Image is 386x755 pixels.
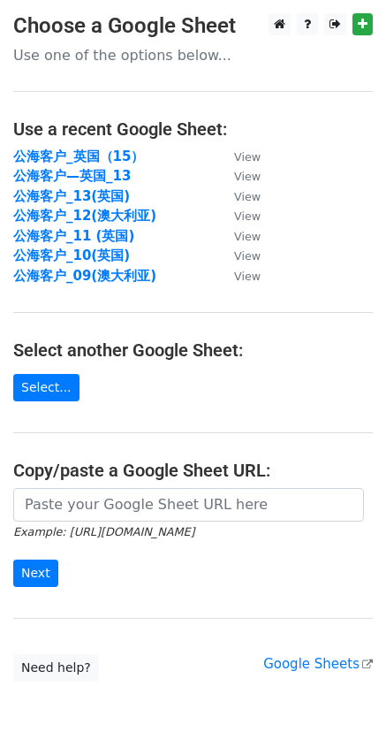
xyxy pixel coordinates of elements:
small: View [234,210,261,223]
small: View [234,150,261,164]
small: View [234,170,261,183]
a: View [216,228,261,244]
a: View [216,248,261,263]
a: 公海客户_11 (英国) [13,228,134,244]
a: Need help? [13,654,99,682]
a: View [216,208,261,224]
h3: Choose a Google Sheet [13,13,373,39]
a: View [216,168,261,184]
a: View [216,149,261,164]
a: View [216,268,261,284]
small: View [234,249,261,263]
h4: Copy/paste a Google Sheet URL: [13,460,373,481]
small: Example: [URL][DOMAIN_NAME] [13,525,194,538]
small: View [234,230,261,243]
a: 公海客户_12(澳大利亚) [13,208,156,224]
p: Use one of the options below... [13,46,373,65]
a: Google Sheets [263,656,373,672]
a: 公海客户_13(英国) [13,188,130,204]
a: 公海客户_10(英国) [13,248,130,263]
h4: Select another Google Sheet: [13,339,373,361]
a: View [216,188,261,204]
input: Next [13,560,58,587]
small: View [234,270,261,283]
small: View [234,190,261,203]
input: Paste your Google Sheet URL here [13,488,364,522]
a: Select... [13,374,79,401]
a: 公海客户_09(澳大利亚) [13,268,156,284]
h4: Use a recent Google Sheet: [13,118,373,140]
a: 公海客户_英国（15） [13,149,144,164]
a: 公海客户—英国_13 [13,168,131,184]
